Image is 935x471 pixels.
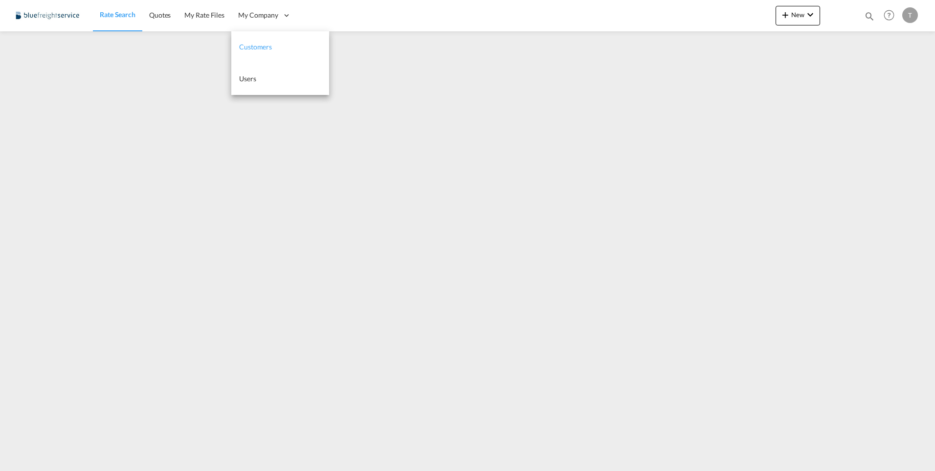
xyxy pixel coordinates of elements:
span: Rate Search [100,10,135,19]
a: Users [231,63,329,95]
span: Quotes [149,11,171,19]
span: Customers [239,43,272,51]
div: T [902,7,918,23]
img: 9097ab40c0d911ee81d80fb7ec8da167.JPG [15,4,81,26]
md-icon: icon-plus 400-fg [779,9,791,21]
span: New [779,11,816,19]
div: Help [881,7,902,24]
span: My Rate Files [184,11,224,19]
span: My Company [238,10,278,20]
a: Customers [231,31,329,63]
md-icon: icon-chevron-down [804,9,816,21]
md-icon: icon-magnify [864,11,875,22]
span: Users [239,74,256,83]
span: Help [881,7,897,24]
div: icon-magnify [864,11,875,25]
button: icon-plus 400-fgNewicon-chevron-down [776,6,820,25]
